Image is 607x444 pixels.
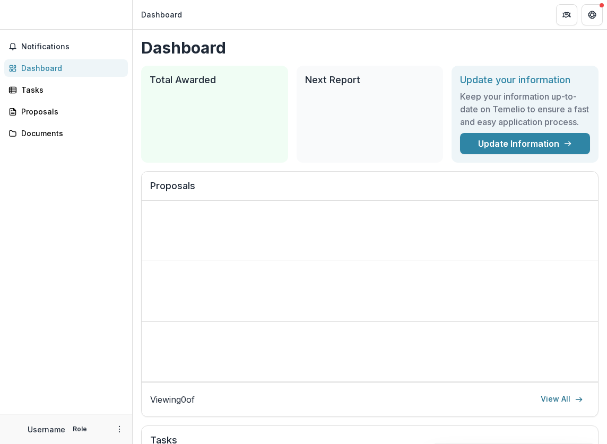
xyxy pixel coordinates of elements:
button: Get Help [582,4,603,25]
div: Dashboard [21,63,119,74]
div: Tasks [21,84,119,95]
a: Tasks [4,81,128,99]
span: Notifications [21,42,124,51]
div: Dashboard [141,9,182,20]
a: Proposals [4,103,128,120]
div: Proposals [21,106,119,117]
p: Role [70,424,90,434]
h2: Total Awarded [150,74,280,86]
h2: Update your information [460,74,590,86]
h2: Proposals [150,180,589,200]
a: Dashboard [4,59,128,77]
nav: breadcrumb [137,7,186,22]
a: Update Information [460,133,590,154]
h2: Next Report [305,74,435,86]
h1: Dashboard [141,38,599,57]
button: More [113,423,126,436]
a: Documents [4,125,128,142]
button: Partners [556,4,577,25]
div: Documents [21,128,119,139]
p: Username [28,424,65,435]
a: View All [534,391,589,408]
h3: Keep your information up-to-date on Temelio to ensure a fast and easy application process. [460,90,590,128]
button: Notifications [4,38,128,55]
p: Viewing 0 of [150,393,195,406]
